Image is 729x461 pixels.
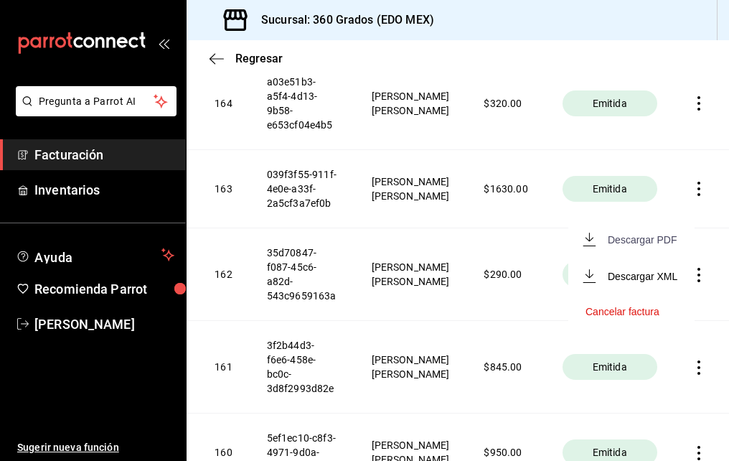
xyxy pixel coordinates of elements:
button: Descargar XML [585,269,677,283]
button: Cancelar factura [585,306,659,317]
div: Descargar XML [608,271,677,282]
button: Descargar PDF [585,233,677,246]
div: Descargar PDF [608,234,677,246]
